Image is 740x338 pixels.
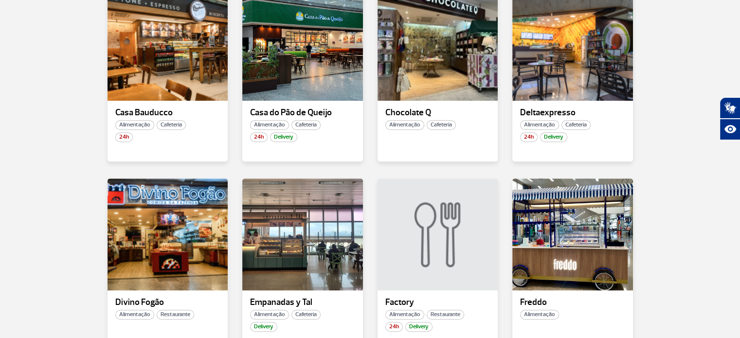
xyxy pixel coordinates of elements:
[385,310,424,320] span: Alimentação
[540,132,567,142] span: Delivery
[250,310,289,320] span: Alimentação
[291,120,321,130] span: Cafeteria
[157,120,186,130] span: Cafeteria
[520,120,559,130] span: Alimentação
[720,119,740,140] button: Abrir recursos assistivos.
[157,310,194,320] span: Restaurante
[561,120,591,130] span: Cafeteria
[115,108,220,118] p: Casa Bauducco
[250,132,268,142] span: 24h
[405,322,433,332] span: Delivery
[115,298,220,307] p: Divino Fogão
[385,298,490,307] p: Factory
[291,310,321,320] span: Cafeteria
[720,97,740,119] button: Abrir tradutor de língua de sinais.
[270,132,297,142] span: Delivery
[385,108,490,118] p: Chocolate Q
[250,322,277,332] span: Delivery
[385,322,403,332] span: 24h
[427,310,464,320] span: Restaurante
[250,298,355,307] p: Empanadas y Tal
[720,97,740,140] div: Plugin de acessibilidade da Hand Talk.
[520,298,625,307] p: Freddo
[520,132,538,142] span: 24h
[520,310,559,320] span: Alimentação
[115,132,133,142] span: 24h
[115,120,154,130] span: Alimentação
[427,120,456,130] span: Cafeteria
[115,310,154,320] span: Alimentação
[250,108,355,118] p: Casa do Pão de Queijo
[385,120,424,130] span: Alimentação
[520,108,625,118] p: Deltaexpresso
[250,120,289,130] span: Alimentação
